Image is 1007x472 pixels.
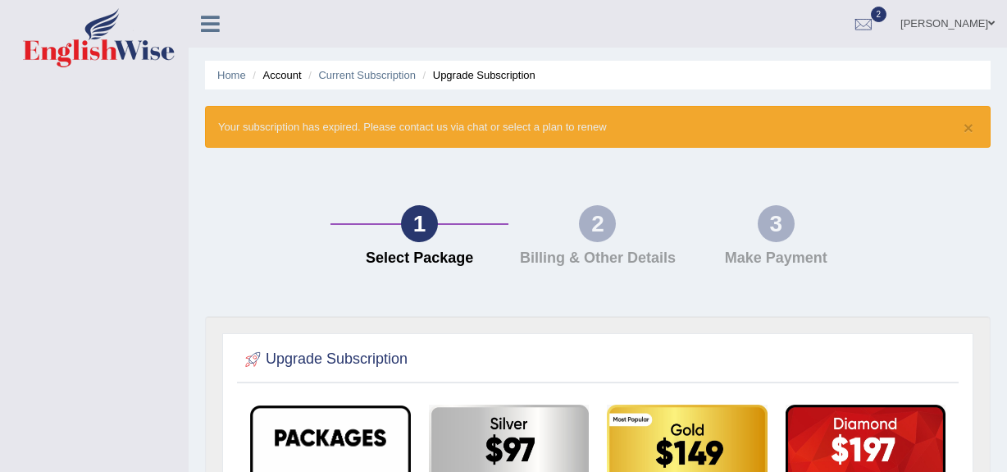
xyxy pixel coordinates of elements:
div: 3 [758,205,795,242]
h4: Select Package [339,250,500,267]
li: Account [248,67,301,83]
div: 2 [579,205,616,242]
h4: Billing & Other Details [517,250,678,267]
li: Upgrade Subscription [419,67,535,83]
div: Your subscription has expired. Please contact us via chat or select a plan to renew [205,106,991,148]
h4: Make Payment [695,250,857,267]
div: 1 [401,205,438,242]
a: Home [217,69,246,81]
span: 2 [871,7,887,22]
button: × [964,119,973,136]
h2: Upgrade Subscription [241,347,408,372]
a: Current Subscription [318,69,416,81]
